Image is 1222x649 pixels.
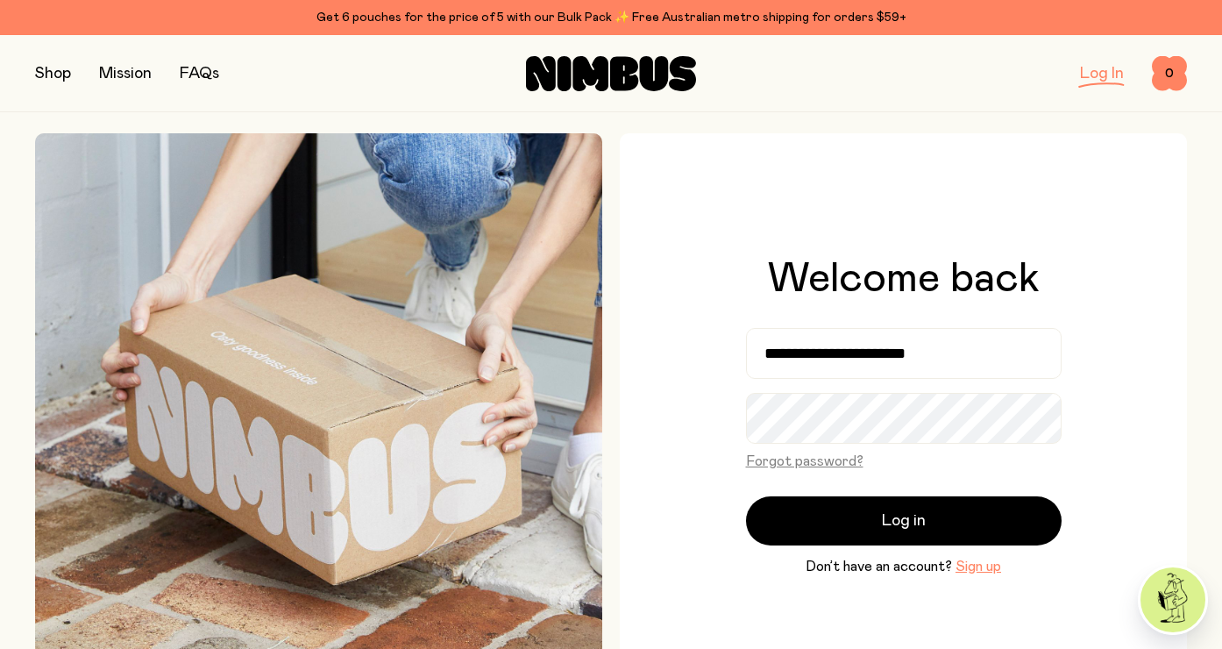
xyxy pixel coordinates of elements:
button: Log in [746,496,1062,546]
span: Log in [882,509,926,533]
a: Log In [1080,66,1124,82]
a: Mission [99,66,152,82]
div: Get 6 pouches for the price of 5 with our Bulk Pack ✨ Free Australian metro shipping for orders $59+ [35,7,1187,28]
button: Sign up [956,556,1001,577]
span: Don’t have an account? [806,556,952,577]
button: Forgot password? [746,451,863,472]
button: 0 [1152,56,1187,91]
img: agent [1140,567,1205,632]
h1: Welcome back [768,258,1040,300]
a: FAQs [180,66,219,82]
